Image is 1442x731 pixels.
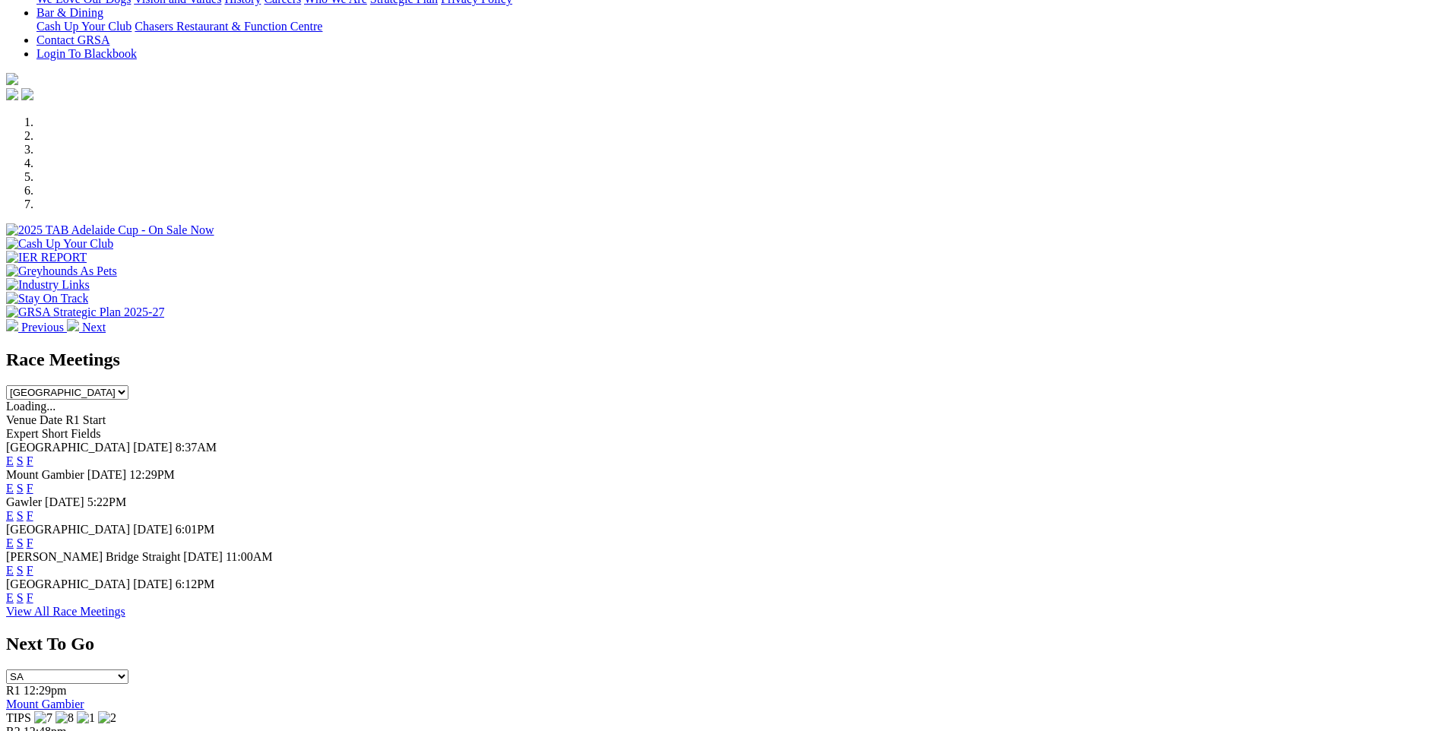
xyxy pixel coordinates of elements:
span: [GEOGRAPHIC_DATA] [6,523,130,536]
span: Mount Gambier [6,468,84,481]
span: [DATE] [45,495,84,508]
img: Cash Up Your Club [6,237,113,251]
span: Venue [6,413,36,426]
img: Stay On Track [6,292,88,305]
h2: Next To Go [6,634,1436,654]
span: [DATE] [183,550,223,563]
a: Contact GRSA [36,33,109,46]
img: 1 [77,711,95,725]
h2: Race Meetings [6,350,1436,370]
span: [DATE] [133,578,173,590]
a: S [17,536,24,549]
img: 2 [98,711,116,725]
img: facebook.svg [6,88,18,100]
span: Date [40,413,62,426]
a: Chasers Restaurant & Function Centre [135,20,322,33]
a: F [27,591,33,604]
a: S [17,509,24,522]
a: Mount Gambier [6,698,84,710]
span: Fields [71,427,100,440]
img: Greyhounds As Pets [6,264,117,278]
span: Previous [21,321,64,334]
a: F [27,454,33,467]
img: IER REPORT [6,251,87,264]
a: E [6,454,14,467]
img: 7 [34,711,52,725]
a: E [6,482,14,495]
img: Industry Links [6,278,90,292]
span: Short [42,427,68,440]
span: 5:22PM [87,495,127,508]
a: F [27,564,33,577]
img: 8 [55,711,74,725]
a: E [6,564,14,577]
img: chevron-right-pager-white.svg [67,319,79,331]
a: F [27,482,33,495]
span: Expert [6,427,39,440]
span: R1 [6,684,21,697]
span: [DATE] [133,523,173,536]
a: F [27,509,33,522]
span: Next [82,321,106,334]
span: [GEOGRAPHIC_DATA] [6,578,130,590]
a: E [6,536,14,549]
a: Bar & Dining [36,6,103,19]
a: View All Race Meetings [6,605,125,618]
span: 8:37AM [176,441,217,454]
a: S [17,482,24,495]
a: F [27,536,33,549]
a: E [6,509,14,522]
span: 11:00AM [226,550,273,563]
span: Gawler [6,495,42,508]
span: 12:29PM [129,468,175,481]
a: Login To Blackbook [36,47,137,60]
a: S [17,564,24,577]
span: [GEOGRAPHIC_DATA] [6,441,130,454]
img: logo-grsa-white.png [6,73,18,85]
img: GRSA Strategic Plan 2025-27 [6,305,164,319]
span: TIPS [6,711,31,724]
span: 6:01PM [176,523,215,536]
a: Previous [6,321,67,334]
span: [DATE] [87,468,127,481]
img: chevron-left-pager-white.svg [6,319,18,331]
div: Bar & Dining [36,20,1436,33]
span: [DATE] [133,441,173,454]
span: [PERSON_NAME] Bridge Straight [6,550,180,563]
a: Next [67,321,106,334]
a: S [17,591,24,604]
img: twitter.svg [21,88,33,100]
img: 2025 TAB Adelaide Cup - On Sale Now [6,223,214,237]
span: Loading... [6,400,55,413]
span: 12:29pm [24,684,67,697]
a: S [17,454,24,467]
span: 6:12PM [176,578,215,590]
a: E [6,591,14,604]
a: Cash Up Your Club [36,20,132,33]
span: R1 Start [65,413,106,426]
